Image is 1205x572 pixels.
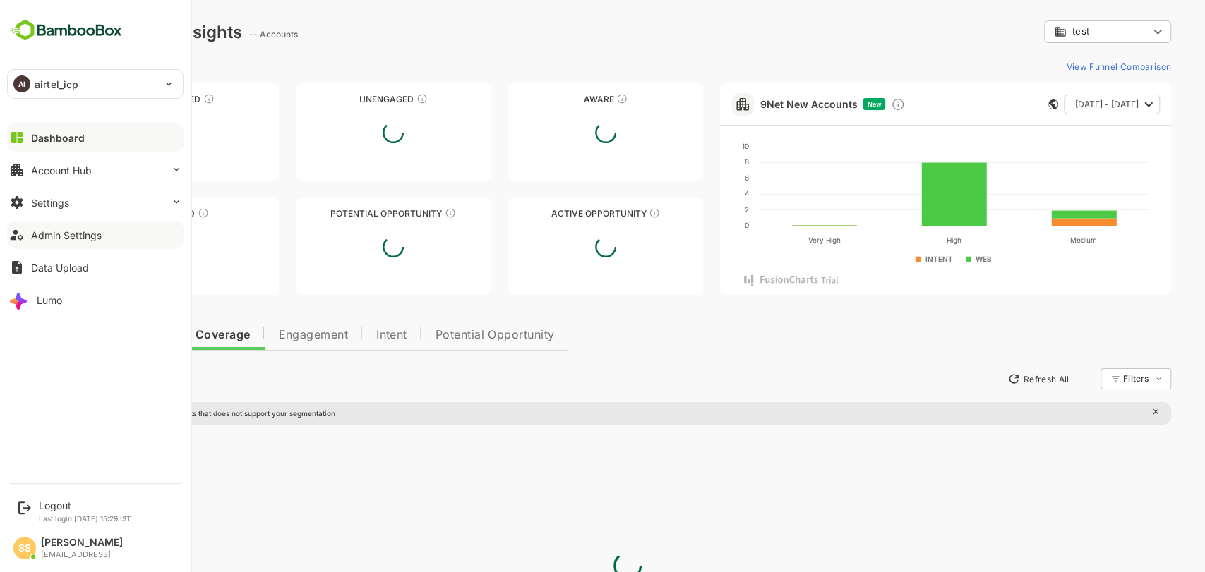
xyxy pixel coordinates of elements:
[995,18,1122,46] div: test
[31,164,92,176] div: Account Hub
[817,100,832,108] span: New
[41,537,123,549] div: [PERSON_NAME]
[1005,25,1099,38] div: test
[459,208,654,219] div: Active Opportunity
[695,157,700,166] text: 8
[34,208,229,219] div: Engaged
[34,22,193,42] div: Dashboard Insights
[1014,95,1110,114] button: [DATE] - [DATE]
[34,94,229,104] div: Unreached
[327,329,358,341] span: Intent
[148,207,160,219] div: These accounts are warm, further nurturing would qualify them to MQAs
[999,99,1009,109] div: This card does not support filter and segments
[695,205,700,214] text: 2
[367,93,378,104] div: These accounts have not shown enough engagement and need nurturing
[200,29,253,39] ag: -- Accounts
[386,329,505,341] span: Potential Opportunity
[13,537,36,559] div: SS
[759,236,791,245] text: Very High
[459,94,654,104] div: Aware
[61,409,286,418] p: There are global insights that does not support your segmentation
[229,329,299,341] span: Engagement
[246,94,442,104] div: Unengaged
[1074,373,1099,384] div: Filters
[952,367,1026,390] button: Refresh All
[7,156,184,184] button: Account Hub
[7,123,184,152] button: Dashboard
[7,253,184,281] button: Data Upload
[695,174,700,182] text: 6
[31,262,89,274] div: Data Upload
[34,366,137,391] button: New Insights
[246,208,442,219] div: Potential Opportunity
[695,221,700,229] text: 0
[31,229,102,241] div: Admin Settings
[41,550,123,559] div: [EMAIL_ADDRESS]
[39,499,131,511] div: Logout
[8,70,183,98] div: AIairtel_icp
[1021,236,1048,244] text: Medium
[1023,26,1040,37] span: test
[1011,55,1122,78] button: View Funnel Comparison
[31,132,85,144] div: Dashboard
[31,197,69,209] div: Settings
[695,189,700,197] text: 4
[599,207,611,219] div: These accounts have open opportunities which might be at any of the Sales Stages
[35,77,78,92] p: airtel_icp
[7,188,184,217] button: Settings
[39,514,131,523] p: Last login: [DATE] 15:29 IST
[693,142,700,150] text: 10
[897,236,912,245] text: High
[395,207,407,219] div: These accounts are MQAs and can be passed on to Inside Sales
[841,97,856,111] div: Discover new ICP-fit accounts showing engagement — via intent surges, anonymous website visits, L...
[13,75,30,92] div: AI
[7,17,126,44] img: BambooboxFullLogoMark.5f36c76dfaba33ec1ec1367b70bb1252.svg
[7,286,184,314] button: Lumo
[1026,95,1089,114] span: [DATE] - [DATE]
[37,294,62,306] div: Lumo
[710,98,808,110] a: 9Net New Accounts
[7,221,184,249] button: Admin Settings
[48,329,200,341] span: Data Quality and Coverage
[567,93,578,104] div: These accounts have just entered the buying cycle and need further nurturing
[1072,366,1122,391] div: Filters
[154,93,165,104] div: These accounts have not been engaged with for a defined time period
